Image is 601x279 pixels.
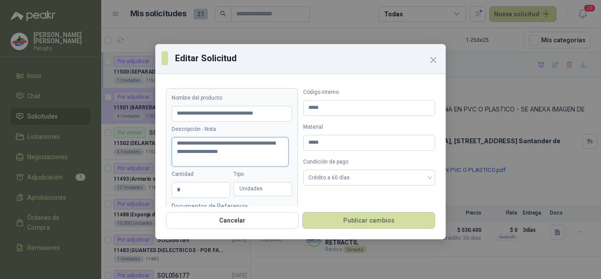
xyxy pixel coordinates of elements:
[172,201,292,211] p: Documentos de Referencia
[302,212,435,229] button: Publicar cambios
[303,123,435,131] label: Material
[166,212,299,229] button: Cancelar
[308,171,430,184] span: Crédito a 60 días
[426,53,440,67] button: Close
[172,125,292,134] label: Descripción - Nota
[172,94,292,102] label: Nombre del producto
[172,170,230,179] label: Cantidad
[234,182,292,196] div: Unidades
[303,88,435,97] label: Código interno
[175,52,440,65] h3: Editar Solicitud
[234,170,292,179] label: Tipo
[303,158,435,166] label: Condición de pago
